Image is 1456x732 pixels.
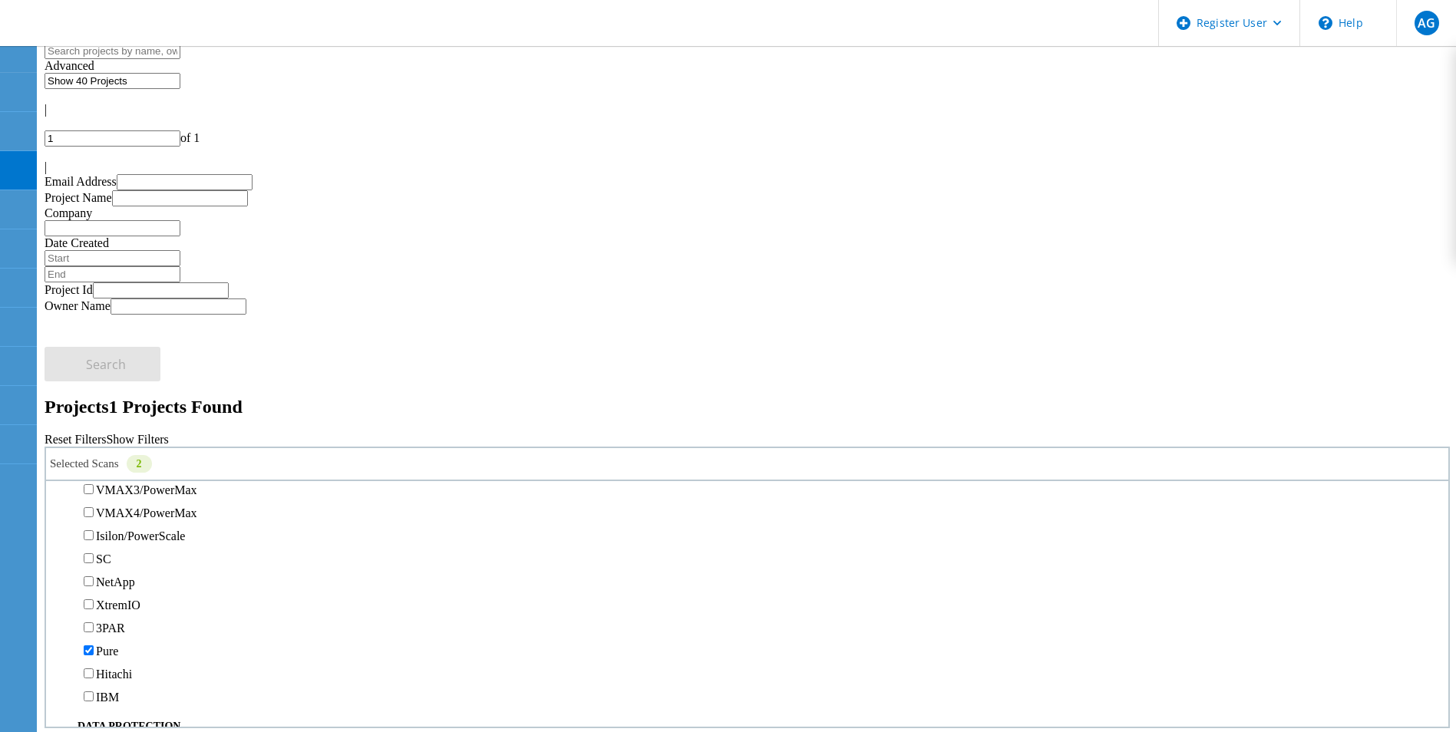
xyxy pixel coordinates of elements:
[45,206,92,219] label: Company
[1418,17,1435,29] span: AG
[127,455,152,473] div: 2
[45,250,180,266] input: Start
[45,397,109,417] b: Projects
[45,175,117,188] label: Email Address
[96,575,135,589] label: NetApp
[45,447,1450,481] div: Selected Scans
[45,347,160,381] button: Search
[45,43,180,59] input: Search projects by name, owner, ID, company, etc
[109,397,243,417] span: 1 Projects Found
[45,299,111,312] label: Owner Name
[45,266,180,282] input: End
[45,283,93,296] label: Project Id
[96,645,118,658] label: Pure
[86,356,126,373] span: Search
[45,236,109,249] label: Date Created
[96,691,119,704] label: IBM
[96,552,111,565] label: SC
[96,506,197,519] label: VMAX4/PowerMax
[96,598,140,612] label: XtremIO
[96,529,185,542] label: Isilon/PowerScale
[15,30,180,43] a: Live Optics Dashboard
[45,433,106,446] a: Reset Filters
[96,668,132,681] label: Hitachi
[45,103,1450,117] div: |
[96,483,197,496] label: VMAX3/PowerMax
[96,622,125,635] label: 3PAR
[180,131,200,144] span: of 1
[45,59,94,72] span: Advanced
[106,433,168,446] a: Show Filters
[1319,16,1332,30] svg: \n
[45,191,112,204] label: Project Name
[45,160,1450,174] div: |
